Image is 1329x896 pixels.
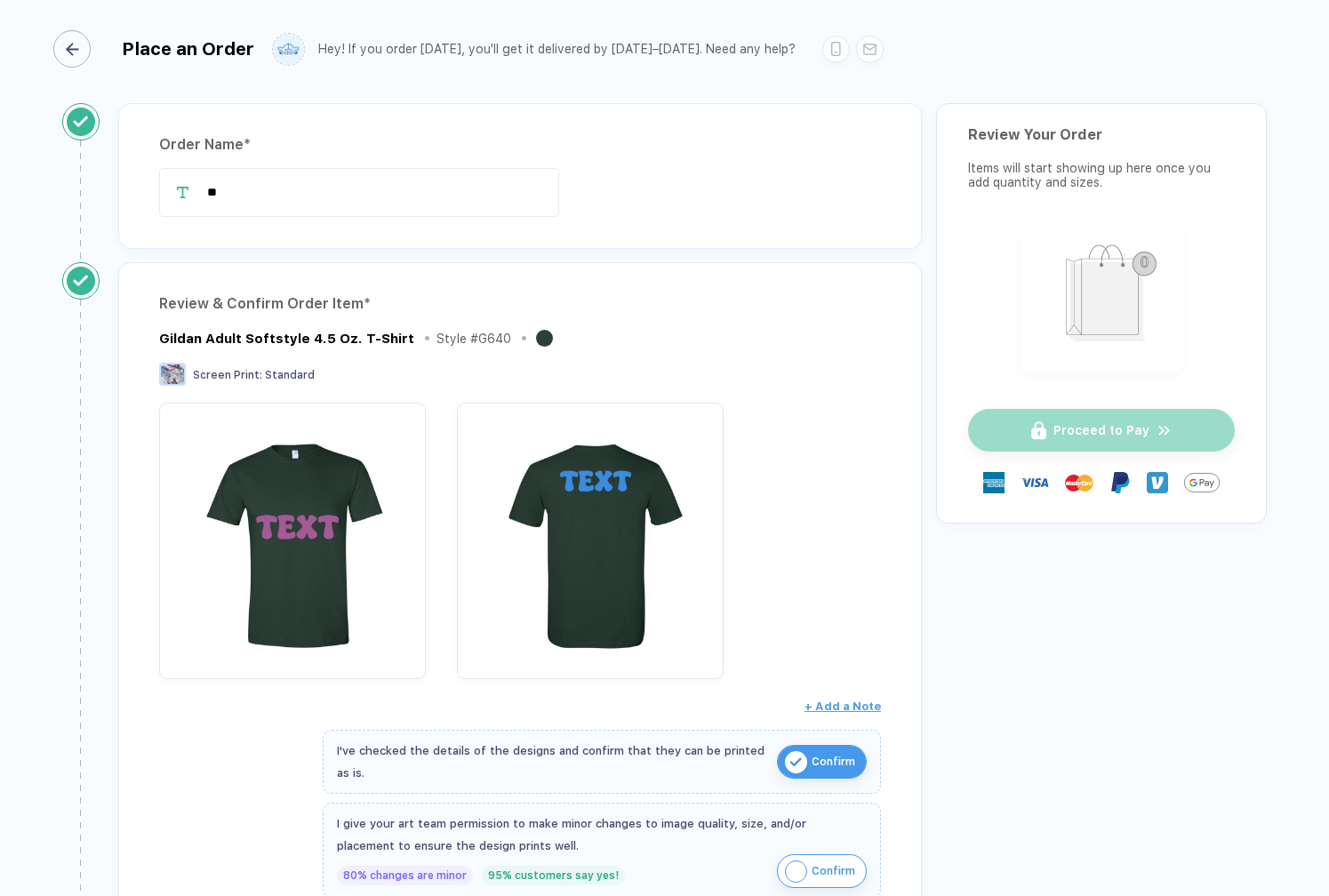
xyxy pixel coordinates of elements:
[983,472,1005,493] img: express
[159,290,881,318] div: Review & Confirm Order Item
[168,412,417,660] img: 63e8e322-0cfb-4316-9f05-6fce408bb085_nt_front_1756171772240.jpg
[785,751,807,773] img: icon
[159,363,186,386] img: Screen Print
[1109,472,1131,493] img: Paypal
[337,740,768,784] div: I've checked the details of the designs and confirm that they can be printed as is.
[318,42,796,57] div: Hey! If you order [DATE], you'll get it delivered by [DATE]–[DATE]. Need any help?
[1065,468,1093,497] img: master-card
[193,369,262,381] span: Screen Print :
[968,161,1235,189] div: Items will start showing up here once you add quantity and sizes.
[265,369,315,381] span: Standard
[159,131,881,159] div: Order Name
[812,748,855,776] span: Confirm
[1029,233,1175,362] img: shopping_bag.png
[1184,465,1220,500] img: GPay
[812,857,855,885] span: Confirm
[122,38,254,60] div: Place an Order
[805,700,881,713] span: + Add a Note
[273,34,304,65] img: user profile
[159,331,414,347] div: Gildan Adult Softstyle 4.5 Oz. T-Shirt
[436,332,511,346] div: Style # G640
[466,412,715,660] img: 63e8e322-0cfb-4316-9f05-6fce408bb085_nt_back_1756171772248.jpg
[777,854,867,888] button: iconConfirm
[1021,468,1049,497] img: visa
[968,126,1235,143] div: Review Your Order
[805,692,881,721] button: + Add a Note
[777,745,867,779] button: iconConfirm
[1147,472,1168,493] img: Venmo
[785,860,807,883] img: icon
[337,866,473,885] div: 80% changes are minor
[482,866,625,885] div: 95% customers say yes!
[337,812,867,857] div: I give your art team permission to make minor changes to image quality, size, and/or placement to...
